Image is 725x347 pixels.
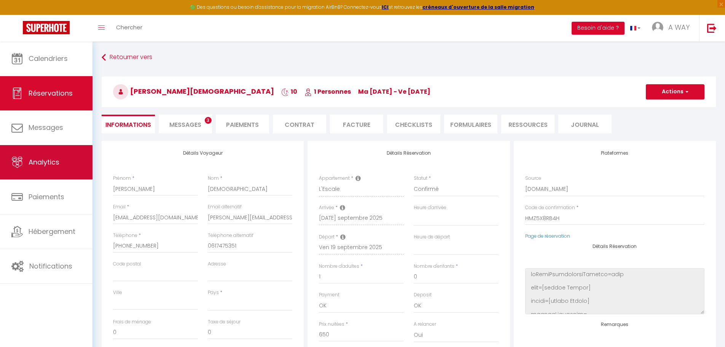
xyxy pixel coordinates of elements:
[113,86,274,96] span: [PERSON_NAME][DEMOGRAPHIC_DATA]
[525,175,541,182] label: Source
[116,23,142,31] span: Chercher
[572,22,625,35] button: Besoin d'aide ?
[102,51,716,64] a: Retourner vers
[319,291,339,299] label: Payment
[113,203,126,211] label: Email
[319,150,498,156] h4: Détails Réservation
[6,3,29,26] button: Ouvrir le widget de chat LiveChat
[319,233,335,241] label: Départ
[525,233,570,239] a: Page de réservation
[102,115,155,133] li: Informations
[414,204,446,211] label: Heure d'arrivée
[387,115,440,133] li: CHECKLISTS
[113,261,141,268] label: Code postal
[501,115,555,133] li: Ressources
[525,322,704,327] h4: Remarques
[525,244,704,249] h4: Détails Réservation
[358,87,430,96] span: ma [DATE] - ve [DATE]
[707,23,717,33] img: logout
[29,123,63,132] span: Messages
[525,204,575,211] label: Code de confirmation
[525,150,704,156] h4: Plateformes
[169,120,201,129] span: Messages
[382,4,389,10] a: ICI
[113,150,292,156] h4: Détails Voyageur
[29,88,73,98] span: Réservations
[113,289,122,296] label: Ville
[208,261,226,268] label: Adresse
[414,321,436,328] label: A relancer
[29,261,72,271] span: Notifications
[208,175,219,182] label: Nom
[414,263,454,270] label: Nombre d'enfants
[29,157,59,167] span: Analytics
[422,4,534,10] a: créneaux d'ouverture de la salle migration
[319,321,344,328] label: Prix nuitées
[216,115,269,133] li: Paiements
[113,232,137,239] label: Téléphone
[208,203,242,211] label: Email alternatif
[113,318,151,326] label: Frais de ménage
[414,175,427,182] label: Statut
[304,87,351,96] span: 1 Personnes
[208,232,253,239] label: Téléphone alternatif
[29,227,75,236] span: Hébergement
[414,233,450,241] label: Heure de départ
[29,192,64,201] span: Paiements
[646,84,704,99] button: Actions
[319,204,334,211] label: Arrivée
[319,175,350,182] label: Appartement
[281,87,297,96] span: 10
[110,15,148,42] a: Chercher
[29,54,68,63] span: Calendriers
[668,22,690,32] span: A WAY
[414,291,432,299] label: Deposit
[273,115,326,133] li: Contrat
[319,263,359,270] label: Nombre d'adultes
[205,117,212,124] span: 3
[330,115,383,133] li: Facture
[23,21,70,34] img: Super Booking
[444,115,497,133] li: FORMULAIRES
[208,318,241,326] label: Taxe de séjour
[646,15,699,42] a: ... A WAY
[652,22,663,33] img: ...
[558,115,612,133] li: Journal
[113,175,131,182] label: Prénom
[208,289,219,296] label: Pays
